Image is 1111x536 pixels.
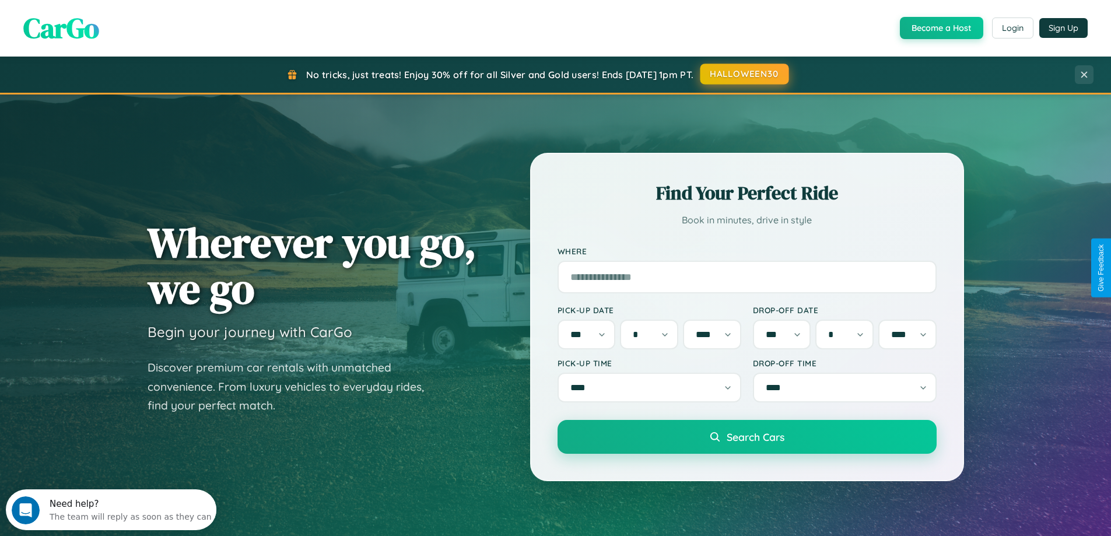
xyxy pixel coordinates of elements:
[1039,18,1088,38] button: Sign Up
[558,305,741,315] label: Pick-up Date
[558,246,937,256] label: Where
[558,212,937,229] p: Book in minutes, drive in style
[727,430,784,443] span: Search Cars
[6,489,216,530] iframe: Intercom live chat discovery launcher
[12,496,40,524] iframe: Intercom live chat
[148,219,476,311] h1: Wherever you go, we go
[306,69,693,80] span: No tricks, just treats! Enjoy 30% off for all Silver and Gold users! Ends [DATE] 1pm PT.
[558,420,937,454] button: Search Cars
[558,180,937,206] h2: Find Your Perfect Ride
[992,17,1033,38] button: Login
[558,358,741,368] label: Pick-up Time
[44,10,206,19] div: Need help?
[5,5,217,37] div: Open Intercom Messenger
[753,305,937,315] label: Drop-off Date
[148,358,439,415] p: Discover premium car rentals with unmatched convenience. From luxury vehicles to everyday rides, ...
[753,358,937,368] label: Drop-off Time
[900,17,983,39] button: Become a Host
[44,19,206,31] div: The team will reply as soon as they can
[700,64,789,85] button: HALLOWEEN30
[148,323,352,341] h3: Begin your journey with CarGo
[23,9,99,47] span: CarGo
[1097,244,1105,292] div: Give Feedback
